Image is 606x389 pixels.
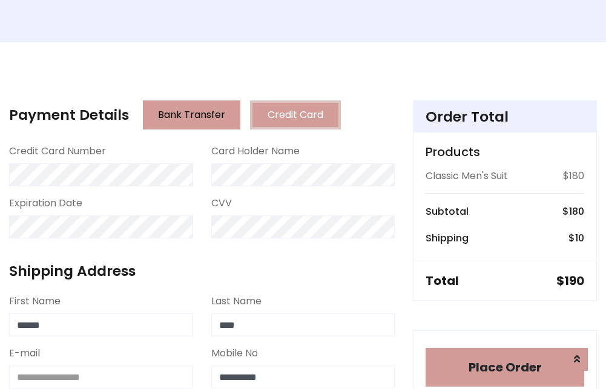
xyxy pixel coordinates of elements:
[426,145,584,159] h5: Products
[426,348,584,387] button: Place Order
[556,273,584,288] h5: $
[211,144,300,159] label: Card Holder Name
[564,272,584,289] span: 190
[426,273,459,288] h5: Total
[9,263,395,279] h4: Shipping Address
[250,100,341,129] button: Credit Card
[426,108,584,125] h4: Order Total
[9,144,106,159] label: Credit Card Number
[211,196,232,211] label: CVV
[562,206,584,217] h6: $
[568,232,584,244] h6: $
[143,100,240,129] button: Bank Transfer
[569,204,584,218] span: 180
[563,169,584,183] p: $180
[426,232,469,244] h6: Shipping
[211,294,262,309] label: Last Name
[9,346,40,361] label: E-mail
[211,346,258,361] label: Mobile No
[426,169,508,183] p: Classic Men's Suit
[575,231,584,245] span: 10
[426,206,469,217] h6: Subtotal
[9,106,129,123] h4: Payment Details
[9,294,61,309] label: First Name
[9,196,82,211] label: Expiration Date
